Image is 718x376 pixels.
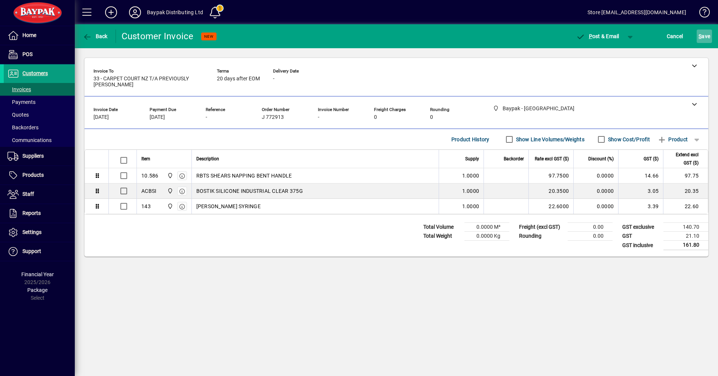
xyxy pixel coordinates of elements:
span: 0 [430,114,433,120]
td: Freight (excl GST) [515,223,568,232]
span: NEW [204,34,214,39]
span: J 772913 [262,114,284,120]
span: Home [22,32,36,38]
td: 0.00 [568,232,613,241]
span: [DATE] [93,114,109,120]
div: Store [EMAIL_ADDRESS][DOMAIN_NAME] [587,6,686,18]
td: 140.70 [663,223,708,232]
a: Quotes [4,108,75,121]
button: Product History [448,133,493,146]
button: Profile [123,6,147,19]
button: Cancel [665,30,685,43]
td: Rounding [515,232,568,241]
app-page-header-button: Back [75,30,116,43]
span: [PERSON_NAME] SYRINGE [196,203,261,210]
label: Show Cost/Profit [607,136,650,143]
button: Product [654,133,691,146]
button: Add [99,6,123,19]
span: Product History [451,133,490,145]
a: Knowledge Base [694,1,709,26]
div: 10.586 [141,172,159,179]
span: 1.0000 [462,203,479,210]
span: Cancel [667,30,683,42]
td: 0.0000 Kg [464,232,509,241]
span: - [273,76,274,82]
span: Package [27,287,47,293]
span: BOSTIK SILICONE INDUSTRIAL CLEAR 375G [196,187,303,195]
td: 0.0000 [573,184,618,199]
td: Total Weight [420,232,464,241]
span: Baypak - Onekawa [165,202,174,210]
span: 0 [374,114,377,120]
div: 97.7500 [533,172,569,179]
span: ave [699,30,710,42]
span: Customers [22,70,48,76]
div: Baypak Distributing Ltd [147,6,203,18]
span: ost & Email [576,33,619,39]
span: Staff [22,191,34,197]
span: GST ($) [644,155,659,163]
span: POS [22,51,33,57]
span: Reports [22,210,41,216]
span: Invoices [7,86,31,92]
button: Save [697,30,712,43]
a: POS [4,45,75,64]
span: Rate excl GST ($) [535,155,569,163]
td: 20.35 [663,184,708,199]
span: 1.0000 [462,187,479,195]
td: Total Volume [420,223,464,232]
button: Post & Email [572,30,623,43]
span: Payments [7,99,36,105]
span: 1.0000 [462,172,479,179]
a: Staff [4,185,75,204]
span: Baypak - Onekawa [165,187,174,195]
td: 0.0000 [573,199,618,214]
span: Financial Year [21,271,54,277]
a: Reports [4,204,75,223]
span: Product [657,133,688,145]
a: Invoices [4,83,75,96]
button: Back [81,30,110,43]
span: Back [83,33,108,39]
span: Extend excl GST ($) [668,151,699,167]
div: Customer Invoice [122,30,194,42]
td: 161.80 [663,241,708,250]
span: Quotes [7,112,29,118]
span: Discount (%) [588,155,614,163]
td: 3.05 [618,184,663,199]
span: Baypak - Onekawa [165,172,174,180]
a: Home [4,26,75,45]
span: - [206,114,207,120]
span: Suppliers [22,153,44,159]
a: Settings [4,223,75,242]
td: 14.66 [618,168,663,184]
a: Payments [4,96,75,108]
div: 22.6000 [533,203,569,210]
td: GST inclusive [619,241,663,250]
a: Communications [4,134,75,147]
span: Settings [22,229,42,235]
td: 0.00 [568,223,613,232]
label: Show Line Volumes/Weights [515,136,584,143]
span: S [699,33,702,39]
div: 20.3500 [533,187,569,195]
span: Supply [465,155,479,163]
span: Description [196,155,219,163]
span: Support [22,248,41,254]
span: Communications [7,137,52,143]
a: Backorders [4,121,75,134]
span: RBTS SHEARS NAPPING BENT HANDLE [196,172,292,179]
span: Item [141,155,150,163]
td: GST [619,232,663,241]
a: Suppliers [4,147,75,166]
span: P [589,33,592,39]
td: 0.0000 M³ [464,223,509,232]
span: Backorder [504,155,524,163]
td: GST exclusive [619,223,663,232]
a: Products [4,166,75,185]
a: Support [4,242,75,261]
td: 3.39 [618,199,663,214]
span: 33 - CARPET COURT NZ T/A PREVIOUSLY [PERSON_NAME] [93,76,206,88]
span: Backorders [7,124,39,130]
td: 21.10 [663,232,708,241]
